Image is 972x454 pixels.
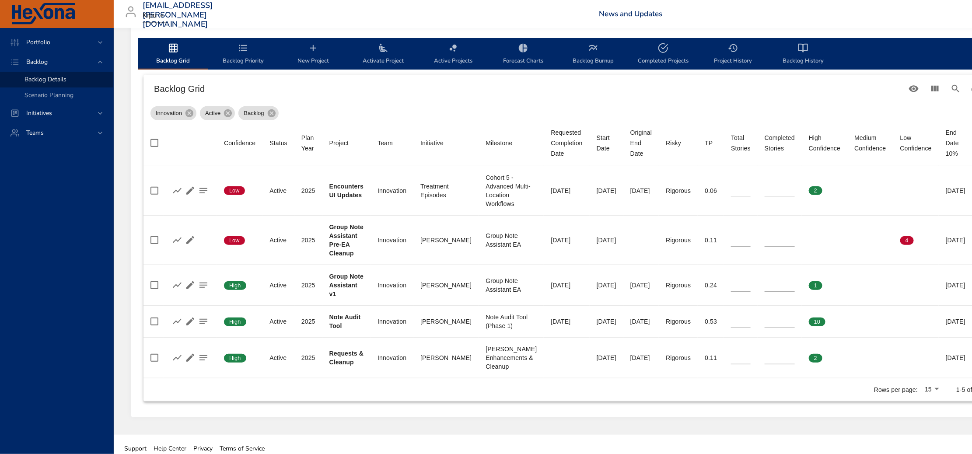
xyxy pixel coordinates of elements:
[773,43,833,66] span: Backlog History
[329,138,349,148] div: Sort
[900,237,914,244] span: 4
[597,317,616,326] div: [DATE]
[154,444,186,453] span: Help Center
[551,127,582,159] span: Requested Completion Date
[184,234,197,247] button: Edit Project Details
[854,282,868,290] span: 0
[765,133,795,154] span: Completed Stories
[705,138,717,148] span: TP
[420,138,472,148] span: Initiative
[283,43,343,66] span: New Project
[197,351,210,364] button: Project Notes
[597,236,616,244] div: [DATE]
[705,317,717,326] div: 0.53
[809,318,825,326] span: 10
[630,353,652,362] div: [DATE]
[705,236,717,244] div: 0.11
[946,281,965,290] div: [DATE]
[486,173,537,208] div: Cohort 5 - Advanced Multi-Location Workflows
[10,3,76,25] img: Hexona
[171,279,184,292] button: Show Burnup
[946,353,965,362] div: [DATE]
[946,317,965,326] div: [DATE]
[269,317,287,326] div: Active
[171,184,184,197] button: Show Burnup
[945,78,966,99] button: Search
[486,276,537,294] div: Group Note Assistant EA
[301,133,315,154] div: Plan Year
[329,350,364,366] b: Requests & Cleanup
[597,281,616,290] div: [DATE]
[900,354,914,362] span: 0
[184,315,197,328] button: Edit Project Details
[551,281,582,290] div: [DATE]
[301,317,315,326] div: 2025
[900,133,932,154] div: Sort
[731,133,751,154] span: Total Stories
[900,282,914,290] span: 0
[666,317,691,326] div: Rigorous
[597,133,616,154] div: Start Date
[630,127,652,159] div: Sort
[666,138,681,148] div: Risky
[705,186,717,195] div: 0.06
[329,224,364,257] b: Group Note Assistant Pre-EA Cleanup
[874,385,918,394] p: Rows per page:
[224,354,246,362] span: High
[486,345,537,371] div: [PERSON_NAME] Enhancements & Cleanup
[224,318,246,326] span: High
[809,133,840,154] span: High Confidence
[269,138,287,148] div: Sort
[301,236,315,244] div: 2025
[19,58,55,66] span: Backlog
[420,281,472,290] div: [PERSON_NAME]
[378,353,406,362] div: Innovation
[143,43,203,66] span: Backlog Grid
[900,187,914,195] span: 0
[329,138,364,148] span: Project
[597,133,616,154] div: Sort
[809,133,840,154] div: Sort
[269,236,287,244] div: Active
[329,273,364,297] b: Group Note Assistant v1
[269,281,287,290] div: Active
[946,186,965,195] div: [DATE]
[551,127,582,159] div: Sort
[854,354,868,362] span: 0
[420,353,472,362] div: [PERSON_NAME]
[353,43,413,66] span: Activate Project
[19,129,51,137] span: Teams
[599,9,662,19] a: News and Updates
[197,184,210,197] button: Project Notes
[200,109,226,118] span: Active
[809,282,822,290] span: 1
[213,43,273,66] span: Backlog Priority
[630,127,652,159] div: Original End Date
[301,133,315,154] div: Sort
[703,43,763,66] span: Project History
[597,353,616,362] div: [DATE]
[329,138,349,148] div: Project
[24,75,66,84] span: Backlog Details
[378,236,406,244] div: Innovation
[224,138,255,148] div: Confidence
[220,444,265,453] span: Terms of Service
[900,318,914,326] span: 0
[903,78,924,99] button: Standard Views
[809,187,822,195] span: 2
[154,82,903,96] h6: Backlog Grid
[486,313,537,330] div: Note Audit Tool (Phase 1)
[171,234,184,247] button: Show Burnup
[184,184,197,197] button: Edit Project Details
[197,279,210,292] button: Project Notes
[900,133,932,154] div: Low Confidence
[854,133,886,154] div: Medium Confidence
[666,138,691,148] span: Risky
[200,106,235,120] div: Active
[150,109,187,118] span: Innovation
[269,138,287,148] div: Status
[420,138,444,148] div: Initiative
[420,317,472,326] div: [PERSON_NAME]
